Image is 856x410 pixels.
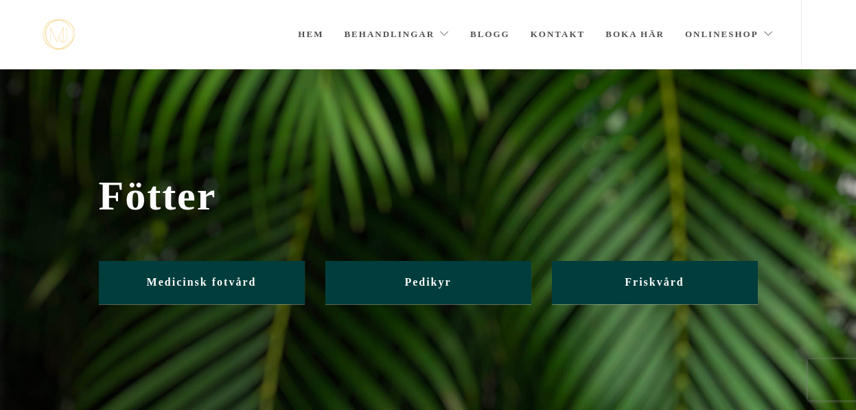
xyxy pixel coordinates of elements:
span: Friskvård [625,276,684,288]
a: mjstudio mjstudio mjstudio [43,19,75,50]
a: Medicinsk fotvård [99,261,305,304]
span: Fötter [99,172,758,220]
span: Medicinsk fotvård [147,276,257,288]
span: Pedikyr [404,276,451,288]
a: Friskvård [552,261,758,304]
a: Pedikyr [325,261,531,304]
img: mjstudio [43,19,75,50]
